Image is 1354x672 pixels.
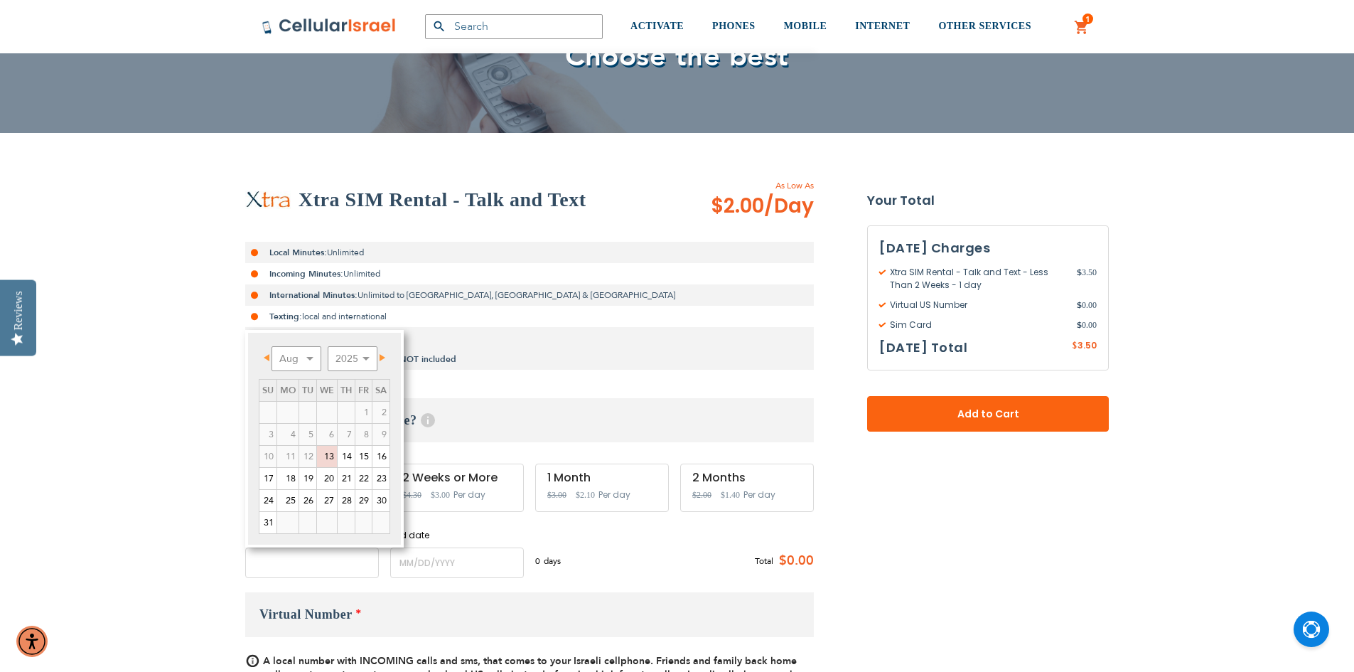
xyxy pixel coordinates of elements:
[1077,319,1082,331] span: $
[784,21,827,31] span: MOBILE
[867,190,1109,211] strong: Your Total
[914,407,1062,422] span: Add to Cart
[1077,319,1097,331] span: 0.00
[299,468,316,489] a: 19
[1077,299,1082,311] span: $
[338,490,355,511] a: 28
[259,468,276,489] a: 17
[317,424,337,445] span: 6
[372,490,389,511] a: 30
[245,398,814,442] h3: When do you need service?
[867,396,1109,432] button: Add to Cart
[277,446,299,467] span: 11
[425,14,603,39] input: Search
[245,263,814,284] li: Unlimited
[372,424,389,445] span: 9
[338,468,355,489] a: 21
[692,490,711,500] span: $2.00
[259,607,353,622] span: Virtual Number
[879,319,1077,331] span: Sim Card
[338,446,355,467] a: 14
[1077,266,1097,292] span: 3.50
[355,402,372,423] span: 1
[544,555,561,567] span: days
[879,238,1097,259] h3: [DATE] Charges
[259,490,276,511] a: 24
[1078,339,1097,351] span: 3.50
[630,21,684,31] span: ACTIVATE
[355,490,372,511] a: 29
[320,384,334,397] span: Wednesday
[259,446,276,467] span: 10
[245,242,814,263] li: Unlimited
[431,490,450,500] span: $3.00
[245,548,379,578] input: MM/DD/YYYY
[535,555,544,567] span: 0
[245,191,291,209] img: Xtra SIM Rental - Talk and Text
[317,490,337,511] a: 27
[259,424,276,445] span: 3
[879,266,1077,292] span: Xtra SIM Rental - Talk and Text - Less Than 2 Weeks - 1 day
[299,424,316,445] span: 5
[262,18,397,35] img: Cellular Israel Logo
[1077,266,1082,279] span: $
[259,512,276,533] a: 31
[773,550,814,572] span: $0.00
[576,490,595,500] span: $2.10
[547,490,566,500] span: $3.00
[12,291,25,330] div: Reviews
[277,468,299,489] a: 18
[277,424,299,445] span: 4
[453,489,485,501] span: Per day
[264,354,269,361] span: Prev
[390,548,524,578] input: MM/DD/YYYY
[1085,14,1090,25] span: 1
[380,354,385,361] span: Next
[358,384,369,397] span: Friday
[355,446,372,467] a: 15
[879,337,967,358] h3: [DATE] Total
[711,192,814,220] span: $2.00
[402,471,512,484] div: 2 Weeks or More
[299,490,316,511] a: 26
[879,299,1077,311] span: Virtual US Number
[421,413,435,427] span: Help
[277,490,299,511] a: 25
[938,21,1031,31] span: OTHER SERVICES
[712,21,756,31] span: PHONES
[764,192,814,220] span: /Day
[317,468,337,489] a: 20
[328,346,377,371] select: Select year
[372,446,389,467] a: 16
[269,268,343,279] strong: Incoming Minutes:
[402,490,421,500] span: $4.30
[372,468,389,489] a: 23
[598,489,630,501] span: Per day
[245,284,814,306] li: Unlimited to [GEOGRAPHIC_DATA], [GEOGRAPHIC_DATA] & [GEOGRAPHIC_DATA]
[280,384,296,397] span: Monday
[340,384,352,397] span: Thursday
[338,424,355,445] span: 7
[262,384,274,397] span: Sunday
[302,384,313,397] span: Tuesday
[721,490,740,500] span: $1.40
[755,555,773,567] span: Total
[375,384,387,397] span: Saturday
[269,247,327,258] strong: Local Minutes:
[855,21,910,31] span: INTERNET
[372,402,389,423] span: 2
[371,348,389,366] a: Next
[692,471,802,484] div: 2 Months
[317,446,337,467] a: 13
[299,446,316,467] span: 12
[272,346,321,371] select: Select month
[1072,340,1078,353] span: $
[1077,299,1097,311] span: 0.00
[672,179,814,192] span: As Low As
[299,186,586,214] h2: Xtra SIM Rental - Talk and Text
[565,37,789,76] span: Choose the best
[547,471,657,484] div: 1 Month
[260,348,278,366] a: Prev
[16,626,48,657] div: Accessibility Menu
[245,306,814,327] li: local and international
